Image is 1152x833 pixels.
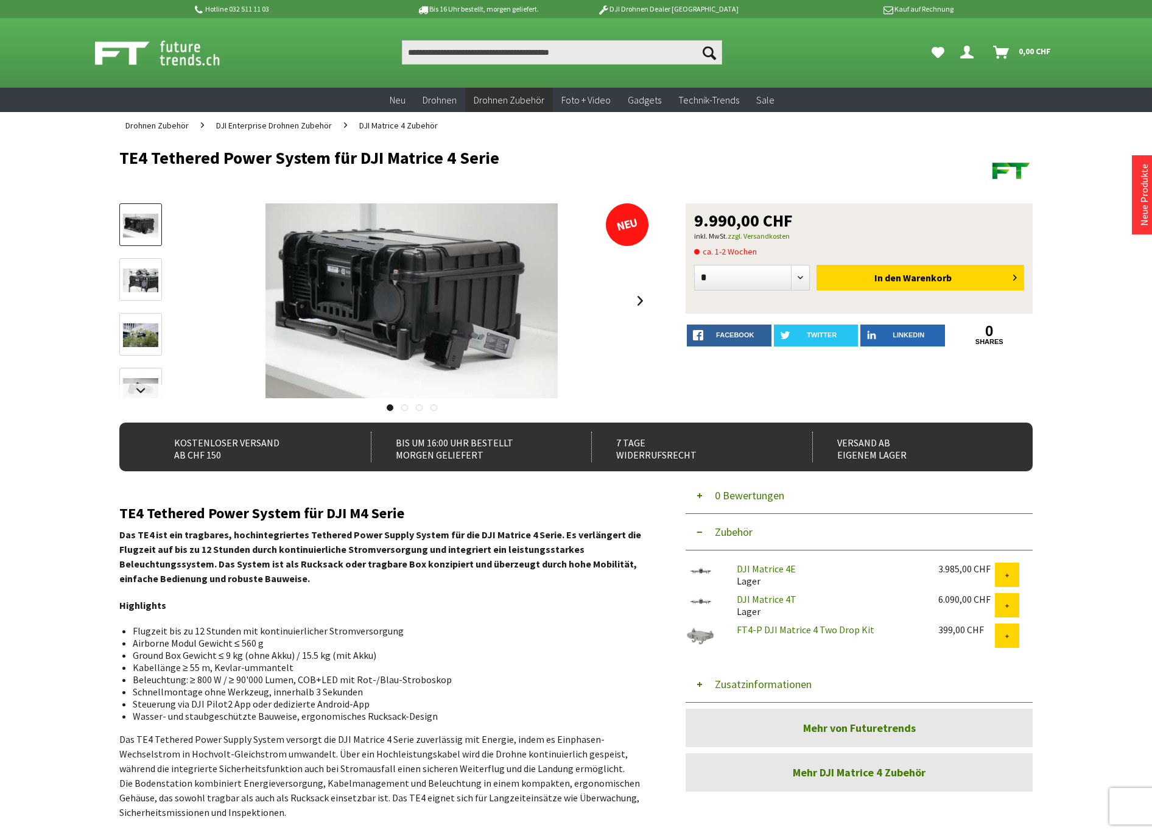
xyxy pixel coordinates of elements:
[119,149,850,167] h1: TE4 Tethered Power System für DJI Matrice 4 Serie
[774,325,859,346] a: twitter
[737,593,796,605] a: DJI Matrice 4T
[697,40,722,65] button: Suchen
[817,265,1024,290] button: In den Warenkorb
[553,88,619,113] a: Foto + Video
[686,709,1033,747] a: Mehr von Futuretrends
[955,40,983,65] a: Hi, Serdar - Dein Konto
[748,88,783,113] a: Sale
[686,514,1033,550] button: Zubehör
[686,477,1033,514] button: 0 Bewertungen
[670,88,748,113] a: Technik-Trends
[265,203,558,398] img: TE4 Tethered Power System für DJI Matrice 4 Serie
[860,325,945,346] a: LinkedIn
[874,272,901,284] span: In den
[591,432,785,462] div: 7 Tage Widerrufsrecht
[133,649,639,661] li: Ground Box Gewicht ≤ 9 kg (ohne Akku) / 15.5 kg (mit Akku)
[686,563,716,580] img: DJI Matrice 4E
[465,88,553,113] a: Drohnen Zubehör
[210,112,338,139] a: DJI Enterprise Drohnen Zubehör
[947,338,1032,346] a: shares
[192,2,382,16] p: Hotline 032 511 11 03
[119,112,195,139] a: Drohnen Zubehör
[133,686,639,698] li: Schnellmontage ohne Werkzeug, innerhalb 3 Sekunden
[150,432,344,462] div: Kostenloser Versand ab CHF 150
[133,661,639,673] li: Kabellänge ≥ 55 m, Kevlar-ummantelt
[216,120,332,131] span: DJI Enterprise Drohnen Zubehör
[686,593,716,610] img: DJI Matrice 4T
[133,698,639,710] li: Steuerung via DJI Pilot2 App oder dedizierte Android-App
[694,244,757,259] span: ca. 1-2 Wochen
[1138,164,1150,226] a: Neue Produkte
[573,2,763,16] p: DJI Drohnen Dealer [GEOGRAPHIC_DATA]
[727,593,929,617] div: Lager
[628,94,661,106] span: Gadgets
[716,331,754,339] span: facebook
[938,593,995,605] div: 6.090,00 CHF
[402,40,722,65] input: Produkt, Marke, Kategorie, EAN, Artikelnummer…
[133,673,639,686] li: Beleuchtung: ≥ 800 W / ≥ 90'000 Lumen, COB+LED mit Rot-/Blau-Stroboskop
[123,214,158,237] img: Vorschau: TE4 Tethered Power System für DJI Matrice 4 Serie
[763,2,953,16] p: Kauf auf Rechnung
[125,120,189,131] span: Drohnen Zubehör
[686,753,1033,792] a: Mehr DJI Matrice 4 Zubehör
[812,432,1006,462] div: Versand ab eigenem Lager
[133,637,639,649] li: Airborne Modul Gewicht ≤ 560 g
[988,40,1057,65] a: Warenkorb
[474,94,544,106] span: Drohnen Zubehör
[382,2,572,16] p: Bis 16 Uhr bestellt, morgen geliefert.
[119,529,641,585] strong: Das TE4 ist ein tragbares, hochintegriertes Tethered Power Supply System für die DJI Matrice 4 Se...
[133,710,639,722] li: Wasser- und staubgeschützte Bauweise, ergonomisches Rucksack-Design
[133,625,639,637] li: Flugzeit bis zu 12 Stunden mit kontinuierlicher Stromversorgung
[687,325,771,346] a: facebook
[353,112,444,139] a: DJI Matrice 4 Zubehör
[694,229,1024,244] p: inkl. MwSt.
[925,40,950,65] a: Meine Favoriten
[1019,41,1051,61] span: 0,00 CHF
[737,563,796,575] a: DJI Matrice 4E
[727,563,929,587] div: Lager
[119,599,166,611] strong: Highlights
[371,432,565,462] div: Bis um 16:00 Uhr bestellt Morgen geliefert
[359,120,438,131] span: DJI Matrice 4 Zubehör
[938,563,995,575] div: 3.985,00 CHF
[95,38,247,68] img: Shop Futuretrends - zur Startseite wechseln
[686,624,716,654] img: FT4-P DJI Matrice 4 Two Drop Kit
[686,666,1033,703] button: Zusatzinformationen
[756,94,774,106] span: Sale
[728,231,790,241] a: zzgl. Versandkosten
[390,94,406,106] span: Neu
[678,94,739,106] span: Technik-Trends
[807,331,837,339] span: twitter
[938,624,995,636] div: 399,00 CHF
[423,94,457,106] span: Drohnen
[737,624,874,636] a: FT4-P DJI Matrice 4 Two Drop Kit
[414,88,465,113] a: Drohnen
[947,325,1032,338] a: 0
[893,331,924,339] span: LinkedIn
[381,88,414,113] a: Neu
[119,732,649,820] p: Das TE4 Tethered Power Supply System versorgt die DJI Matrice 4 Serie zuverlässig mit Energie, in...
[694,212,793,229] span: 9.990,00 CHF
[903,272,952,284] span: Warenkorb
[119,505,649,521] h2: TE4 Tethered Power System für DJI M4 Serie
[561,94,611,106] span: Foto + Video
[619,88,670,113] a: Gadgets
[990,149,1033,191] img: Futuretrends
